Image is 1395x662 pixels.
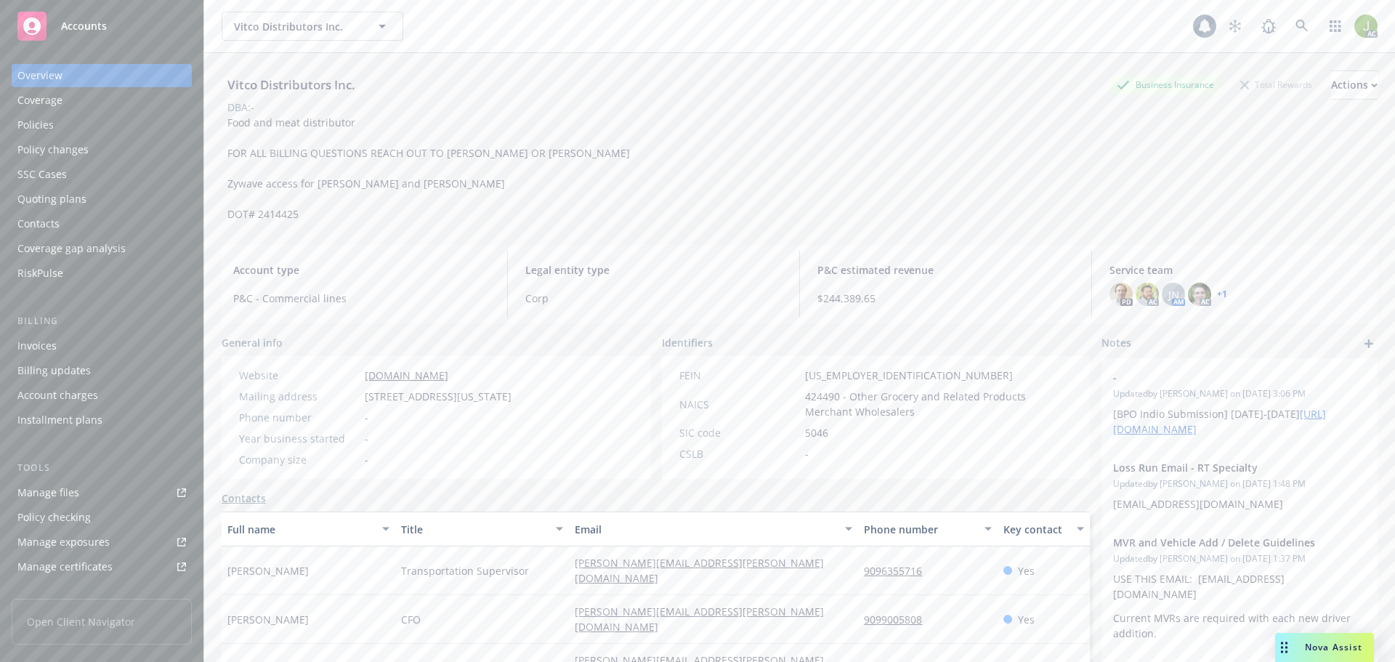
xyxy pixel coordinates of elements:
span: Loss Run Email - RT Specialty [1113,460,1328,475]
div: Policy changes [17,138,89,161]
a: Switch app [1321,12,1350,41]
span: Updated by [PERSON_NAME] on [DATE] 1:37 PM [1113,552,1366,565]
div: Contacts [17,212,60,235]
a: Installment plans [12,408,192,432]
span: - [365,431,368,446]
p: USE THIS EMAIL: [EMAIL_ADDRESS][DOMAIN_NAME] [1113,571,1366,602]
div: Overview [17,64,62,87]
button: Nova Assist [1275,633,1374,662]
div: -Updatedby [PERSON_NAME] on [DATE] 3:06 PM[BPO Indio Submission] [DATE]-[DATE][URL][DOMAIN_NAME] [1101,358,1378,448]
div: Manage files [17,481,79,504]
div: Manage certificates [17,555,113,578]
span: Corp [525,291,782,306]
div: Email [575,522,836,537]
div: Manage claims [17,580,91,603]
a: Account charges [12,384,192,407]
img: photo [1109,283,1133,306]
a: Policies [12,113,192,137]
div: Year business started [239,431,359,446]
div: Title [401,522,547,537]
div: Tools [12,461,192,475]
div: Billing updates [17,359,91,382]
div: FEIN [679,368,799,383]
span: P&C estimated revenue [817,262,1074,278]
a: Search [1287,12,1317,41]
div: Phone number [864,522,975,537]
a: Stop snowing [1221,12,1250,41]
div: Website [239,368,359,383]
div: Billing [12,314,192,328]
span: General info [222,335,283,350]
a: Policy checking [12,506,192,529]
span: - [1113,370,1328,385]
span: JN [1168,287,1179,302]
a: +1 [1217,290,1227,299]
a: 9096355716 [864,564,934,578]
span: [STREET_ADDRESS][US_STATE] [365,389,511,404]
a: SSC Cases [12,163,192,186]
span: Transportation Supervisor [401,563,529,578]
div: Vitco Distributors Inc. [222,76,361,94]
span: Identifiers [662,335,713,350]
div: Manage exposures [17,530,110,554]
a: Quoting plans [12,187,192,211]
div: Coverage gap analysis [17,237,126,260]
span: 5046 [805,425,828,440]
span: 424490 - Other Grocery and Related Products Merchant Wholesalers [805,389,1073,419]
div: Key contact [1003,522,1068,537]
button: Vitco Distributors Inc. [222,12,403,41]
span: MVR and Vehicle Add / Delete Guidelines [1113,535,1328,550]
span: Vitco Distributors Inc. [234,19,360,34]
span: Food and meat distributor FOR ALL BILLING QUESTIONS REACH OUT TO [PERSON_NAME] OR [PERSON_NAME] Z... [227,116,630,221]
span: CFO [401,612,421,627]
button: Email [569,512,858,546]
span: Account type [233,262,490,278]
span: [US_EMPLOYER_IDENTIFICATION_NUMBER] [805,368,1013,383]
span: Updated by [PERSON_NAME] on [DATE] 3:06 PM [1113,387,1366,400]
a: Manage certificates [12,555,192,578]
span: Legal entity type [525,262,782,278]
div: Invoices [17,334,57,358]
a: Manage exposures [12,530,192,554]
div: Actions [1331,71,1378,99]
span: [PERSON_NAME] [227,563,309,578]
a: Policy changes [12,138,192,161]
a: Manage files [12,481,192,504]
div: Business Insurance [1109,76,1221,94]
span: $244,389.65 [817,291,1074,306]
div: CSLB [679,446,799,461]
a: Coverage [12,89,192,112]
div: Coverage [17,89,62,112]
img: photo [1354,15,1378,38]
span: Yes [1018,563,1035,578]
a: Contacts [222,491,266,506]
button: Key contact [998,512,1090,546]
a: [PERSON_NAME][EMAIL_ADDRESS][PERSON_NAME][DOMAIN_NAME] [575,605,824,634]
span: Yes [1018,612,1035,627]
a: Invoices [12,334,192,358]
span: [EMAIL_ADDRESS][DOMAIN_NAME] [1113,497,1283,511]
a: [DOMAIN_NAME] [365,368,448,382]
span: Updated by [PERSON_NAME] on [DATE] 1:48 PM [1113,477,1366,491]
div: NAICS [679,397,799,412]
button: Title [395,512,569,546]
div: SIC code [679,425,799,440]
a: Report a Bug [1254,12,1283,41]
div: Account charges [17,384,98,407]
div: Full name [227,522,373,537]
div: Phone number [239,410,359,425]
span: - [365,452,368,467]
div: SSC Cases [17,163,67,186]
span: Service team [1109,262,1366,278]
a: 9099005808 [864,613,934,626]
span: Notes [1101,335,1131,352]
button: Phone number [858,512,997,546]
span: Open Client Navigator [12,599,192,645]
span: [PERSON_NAME] [227,612,309,627]
div: Quoting plans [17,187,86,211]
a: Contacts [12,212,192,235]
a: Billing updates [12,359,192,382]
div: Policies [17,113,54,137]
button: Actions [1331,70,1378,100]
